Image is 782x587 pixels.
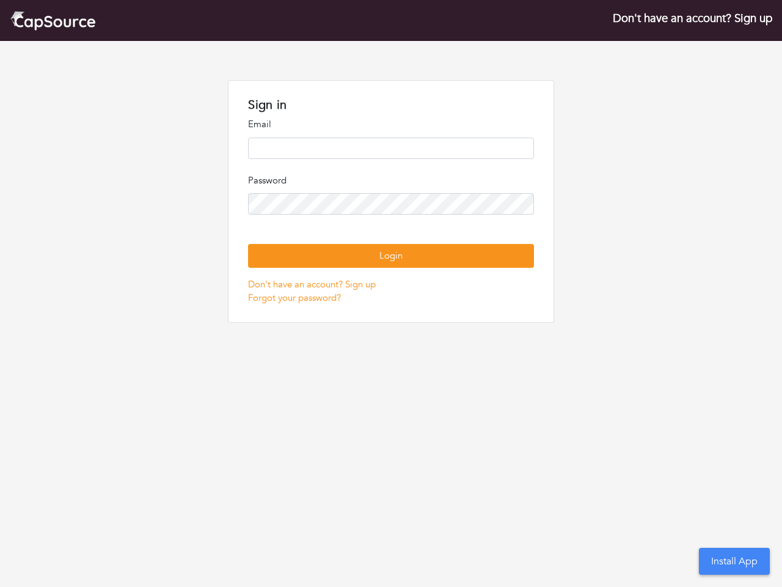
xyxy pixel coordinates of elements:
button: Install App [699,548,770,575]
a: Don't have an account? Sign up [248,278,376,290]
p: Email [248,117,533,131]
button: Login [248,244,533,268]
img: cap_logo.png [10,10,96,31]
h1: Sign in [248,98,533,113]
p: Password [248,174,533,188]
a: Forgot your password? [248,292,341,304]
a: Don't have an account? Sign up [613,10,772,26]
